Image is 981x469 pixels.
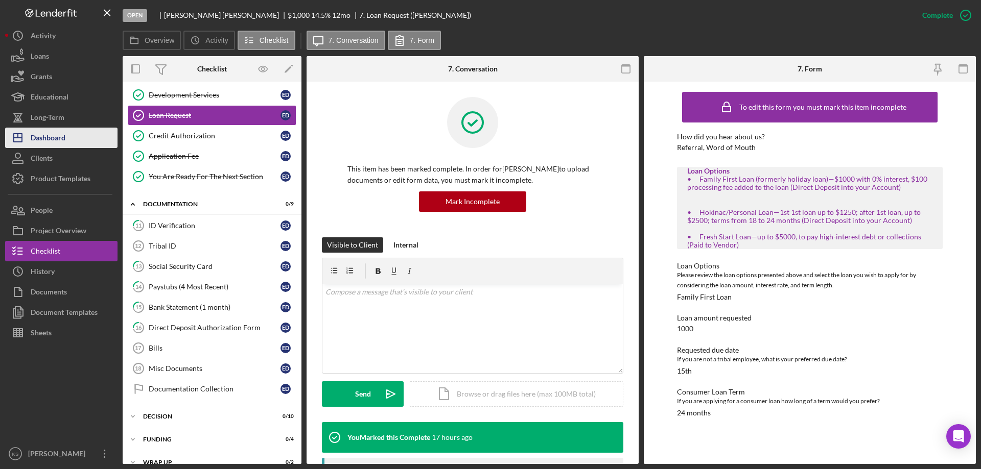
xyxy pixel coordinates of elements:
div: Please review the loan options presented above and select the loan you wish to apply for by consi... [677,270,943,290]
div: Bills [149,344,281,352]
div: E D [281,282,291,292]
a: Documentation CollectionED [128,379,296,399]
div: Loan amount requested [677,314,943,322]
button: Internal [388,237,424,253]
div: E D [281,131,291,141]
div: Decision [143,413,268,419]
a: 13Social Security CardED [128,256,296,277]
div: 14.5 % [311,11,331,19]
div: Direct Deposit Authorization Form [149,324,281,332]
div: Mark Incomplete [446,191,500,212]
div: Family First Loan [677,293,732,301]
div: You Marked this Complete [347,433,430,441]
label: 7. Conversation [329,36,379,44]
div: Clients [31,148,53,171]
div: People [31,200,53,223]
div: Wrap up [143,459,268,465]
div: Documentation [143,201,268,207]
a: Application FeeED [128,146,296,166]
span: $1,000 [288,11,310,19]
button: Clients [5,148,118,168]
a: 12Tribal IDED [128,236,296,256]
div: Project Overview [31,220,86,243]
div: Paystubs (4 Most Recent) [149,283,281,291]
div: Development Services [149,91,281,99]
div: E D [281,171,291,182]
button: Mark Incomplete [419,191,526,212]
div: 24 months [677,409,711,417]
div: If you are applying for a consumer loan how long of a term would you prefer? [677,396,943,406]
div: E D [281,90,291,100]
div: Visible to Client [327,237,378,253]
time: 2025-09-25 20:51 [432,433,473,441]
a: Sheets [5,323,118,343]
button: Visible to Client [322,237,383,253]
div: How did you hear about us? [677,133,943,141]
div: E D [281,220,291,231]
div: Loans [31,46,49,69]
button: Educational [5,87,118,107]
div: To edit this form you must mark this item incomplete [739,103,906,111]
button: 7. Form [388,31,441,50]
div: E D [281,151,291,161]
div: 7. Conversation [448,65,498,73]
a: 17BillsED [128,338,296,358]
p: This item has been marked complete. In order for [PERSON_NAME] to upload documents or edit form d... [347,163,598,186]
div: Dashboard [31,128,65,151]
div: E D [281,302,291,312]
div: 0 / 4 [275,436,294,442]
div: Internal [393,237,418,253]
label: 7. Form [410,36,434,44]
div: Complete [922,5,953,26]
div: Requested due date [677,346,943,354]
div: Long-Term [31,107,64,130]
a: Credit AuthorizationED [128,126,296,146]
div: Activity [31,26,56,48]
div: E D [281,241,291,251]
div: Educational [31,87,68,110]
div: 7. Loan Request ([PERSON_NAME]) [359,11,471,19]
div: 12 mo [332,11,351,19]
div: 0 / 10 [275,413,294,419]
div: History [31,261,55,284]
button: Send [322,381,404,407]
div: Loan Options [687,167,932,175]
button: Product Templates [5,168,118,189]
button: Project Overview [5,220,118,241]
div: Application Fee [149,152,281,160]
button: People [5,200,118,220]
div: 0 / 9 [275,201,294,207]
a: 15Bank Statement (1 month)ED [128,297,296,317]
div: Tribal ID [149,242,281,250]
div: You Are Ready For The Next Section [149,172,281,181]
a: You Are Ready For The Next SectionED [128,166,296,187]
a: Long-Term [5,107,118,128]
a: Document Templates [5,302,118,323]
div: [PERSON_NAME] [26,443,92,466]
a: Documents [5,282,118,302]
div: E D [281,343,291,353]
button: Loans [5,46,118,66]
button: 7. Conversation [307,31,385,50]
button: Checklist [5,241,118,261]
div: • Family First Loan (formerly holiday loan)—$1000 with 0% interest, $100 processing fee added to ... [687,175,932,249]
button: History [5,261,118,282]
label: Activity [205,36,228,44]
a: Development ServicesED [128,85,296,105]
a: 11ID VerificationED [128,215,296,236]
tspan: 12 [135,243,141,249]
div: 1000 [677,325,693,333]
div: 7. Form [798,65,822,73]
div: E D [281,384,291,394]
div: [PERSON_NAME] [PERSON_NAME] [164,11,288,19]
button: Grants [5,66,118,87]
div: Social Security Card [149,262,281,270]
tspan: 18 [135,365,141,372]
div: Loan Request [149,111,281,119]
